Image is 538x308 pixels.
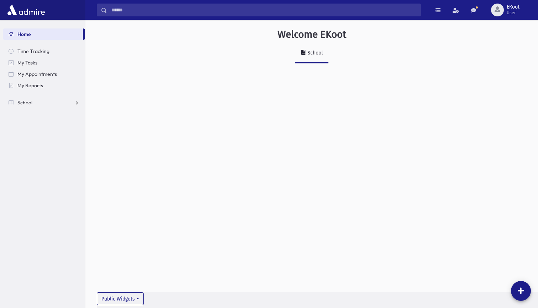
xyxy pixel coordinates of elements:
[507,4,519,10] span: EKoot
[3,28,83,40] a: Home
[3,57,85,68] a: My Tasks
[17,48,49,54] span: Time Tracking
[97,292,144,305] button: Public Widgets
[17,31,31,37] span: Home
[3,68,85,80] a: My Appointments
[17,99,32,106] span: School
[3,80,85,91] a: My Reports
[107,4,421,16] input: Search
[295,43,328,63] a: School
[17,71,57,77] span: My Appointments
[3,46,85,57] a: Time Tracking
[6,3,47,17] img: AdmirePro
[306,50,323,56] div: School
[17,82,43,89] span: My Reports
[3,97,85,108] a: School
[17,59,37,66] span: My Tasks
[507,10,519,16] span: User
[278,28,346,41] h3: Welcome EKoot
